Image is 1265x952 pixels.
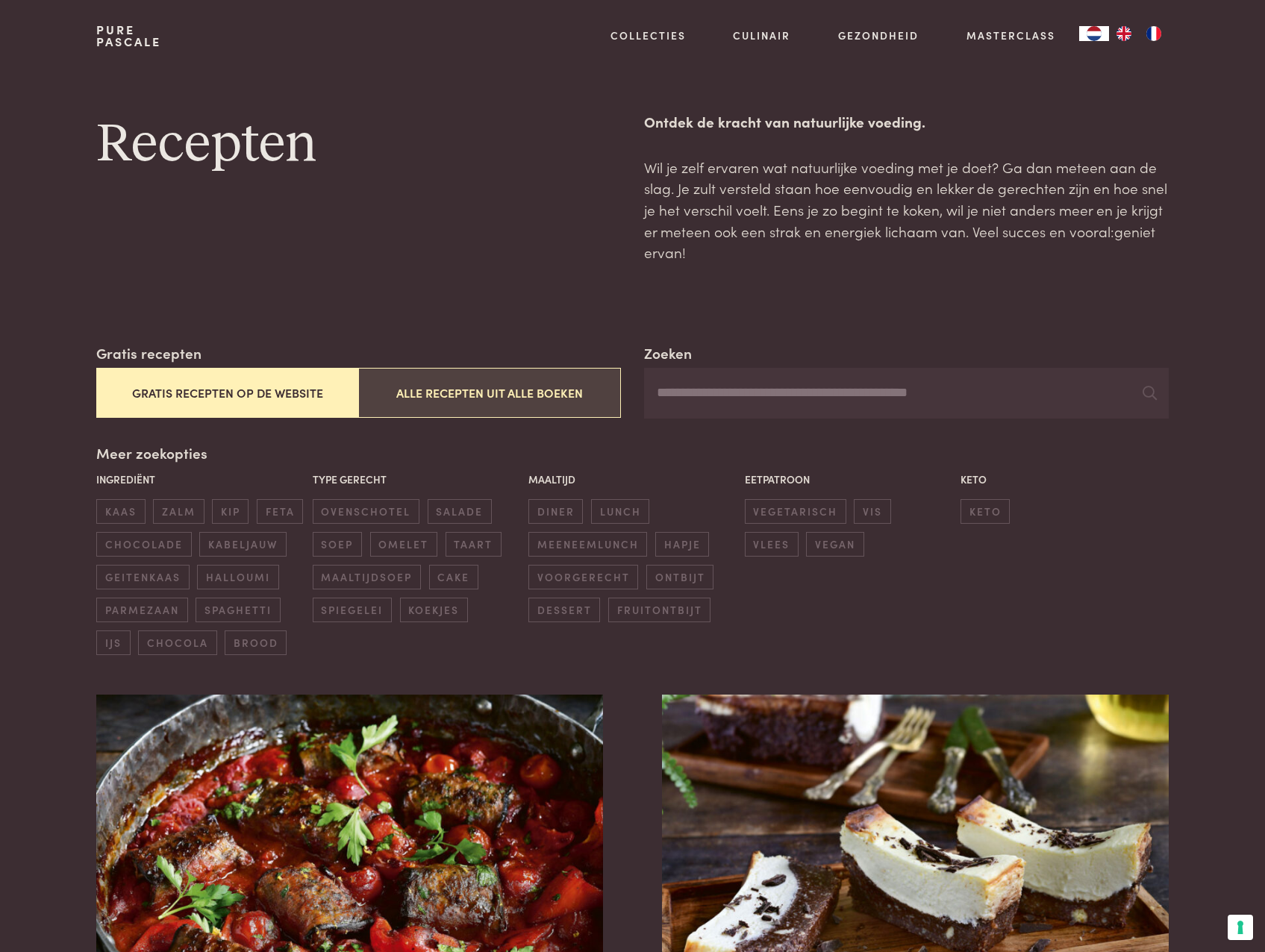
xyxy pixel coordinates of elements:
[528,598,600,622] span: dessert
[854,499,890,524] span: vis
[428,499,492,524] span: salade
[644,111,925,131] strong: Ontdek de kracht van natuurlijke voeding.
[644,157,1168,263] p: Wil je zelf ervaren wat natuurlijke voeding met je doet? Ga dan meteen aan de slag. Je zult verst...
[1079,26,1109,41] a: NL
[313,532,362,557] span: soep
[528,499,583,524] span: diner
[96,342,202,364] label: Gratis recepten
[197,565,278,589] span: halloumi
[96,24,161,48] a: PurePascale
[370,532,437,557] span: omelet
[96,368,358,418] button: Gratis recepten op de website
[358,368,620,418] button: Alle recepten uit alle boeken
[961,472,1169,487] p: Keto
[528,472,737,487] p: Maaltijd
[745,499,846,524] span: vegetarisch
[1079,26,1109,41] div: Language
[313,598,392,622] span: spiegelei
[199,532,286,557] span: kabeljauw
[1109,26,1139,41] a: EN
[96,630,130,655] span: ijs
[1079,26,1169,41] aside: Language selected: Nederlands
[528,565,638,589] span: voorgerecht
[96,111,620,178] h1: Recepten
[429,565,478,589] span: cake
[961,499,1010,524] span: keto
[446,532,502,557] span: taart
[313,472,521,487] p: Type gerecht
[733,28,790,43] a: Culinair
[528,532,647,557] span: meeneemlunch
[212,499,249,524] span: kip
[400,598,468,622] span: koekjes
[96,472,304,487] p: Ingrediënt
[313,499,419,524] span: ovenschotel
[96,565,189,589] span: geitenkaas
[1139,26,1169,41] a: FR
[838,28,919,43] a: Gezondheid
[806,532,863,557] span: vegan
[257,499,303,524] span: feta
[225,630,287,655] span: brood
[138,630,216,655] span: chocola
[96,598,187,622] span: parmezaan
[1109,26,1169,41] ul: Language list
[745,532,799,557] span: vlees
[608,598,710,622] span: fruitontbijt
[196,598,280,622] span: spaghetti
[966,28,1055,43] a: Masterclass
[96,499,145,524] span: kaas
[1228,915,1253,940] button: Uw voorkeuren voor toestemming voor trackingtechnologieën
[644,342,692,364] label: Zoeken
[745,472,953,487] p: Eetpatroon
[96,532,191,557] span: chocolade
[655,532,709,557] span: hapje
[591,499,649,524] span: lunch
[313,565,421,589] span: maaltijdsoep
[153,499,204,524] span: zalm
[610,28,686,43] a: Collecties
[646,565,713,589] span: ontbijt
